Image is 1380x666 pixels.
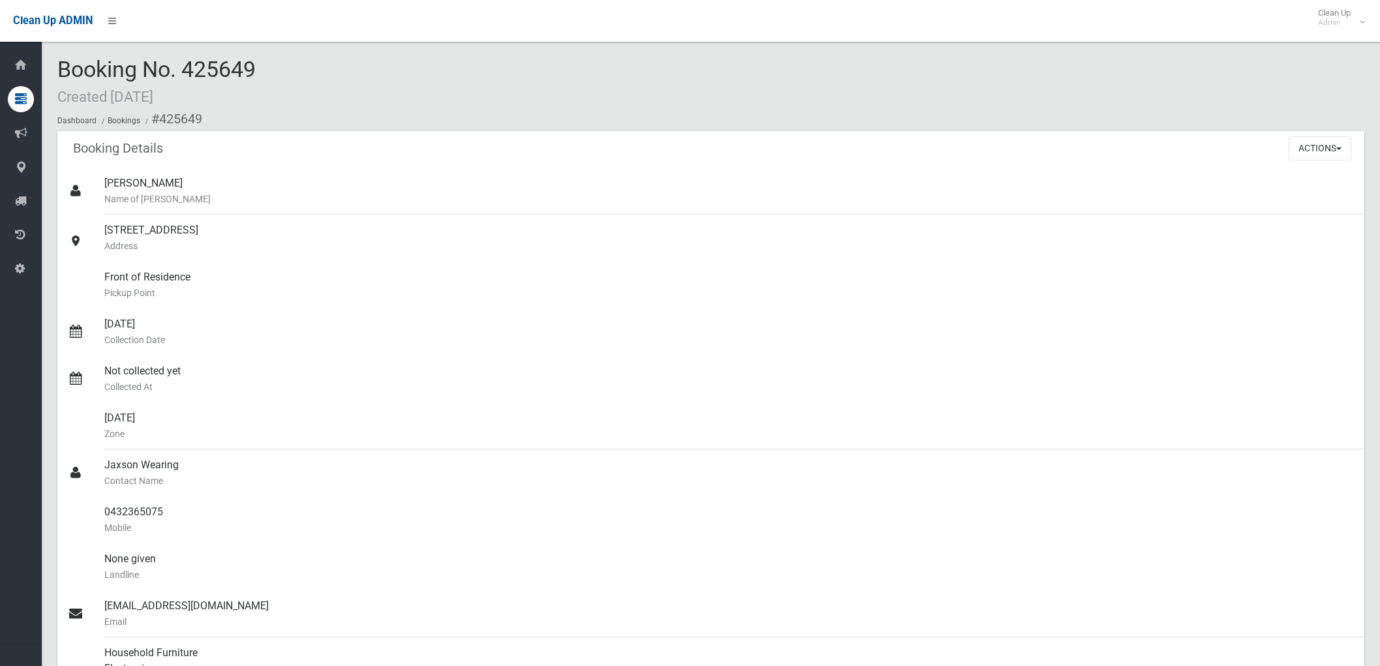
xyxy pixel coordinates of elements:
span: Clean Up [1312,8,1364,27]
header: Booking Details [57,136,179,161]
a: Bookings [108,116,140,125]
small: Admin [1318,18,1351,27]
div: [PERSON_NAME] [104,168,1354,215]
small: Email [104,614,1354,629]
div: Front of Residence [104,262,1354,309]
small: Pickup Point [104,285,1354,301]
div: [DATE] [104,309,1354,356]
div: [DATE] [104,402,1354,449]
span: Clean Up ADMIN [13,14,93,27]
div: Jaxson Wearing [104,449,1354,496]
small: Landline [104,567,1354,583]
a: Dashboard [57,116,97,125]
button: Actions [1289,136,1351,160]
a: [EMAIL_ADDRESS][DOMAIN_NAME]Email [57,590,1364,637]
div: [EMAIL_ADDRESS][DOMAIN_NAME] [104,590,1354,637]
span: Booking No. 425649 [57,56,256,107]
small: Collected At [104,379,1354,395]
small: Address [104,238,1354,254]
div: [STREET_ADDRESS] [104,215,1354,262]
small: Name of [PERSON_NAME] [104,191,1354,207]
div: 0432365075 [104,496,1354,543]
div: Not collected yet [104,356,1354,402]
small: Contact Name [104,473,1354,489]
small: Collection Date [104,332,1354,348]
small: Created [DATE] [57,88,153,105]
div: None given [104,543,1354,590]
small: Zone [104,426,1354,442]
small: Mobile [104,520,1354,536]
li: #425649 [142,107,202,131]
